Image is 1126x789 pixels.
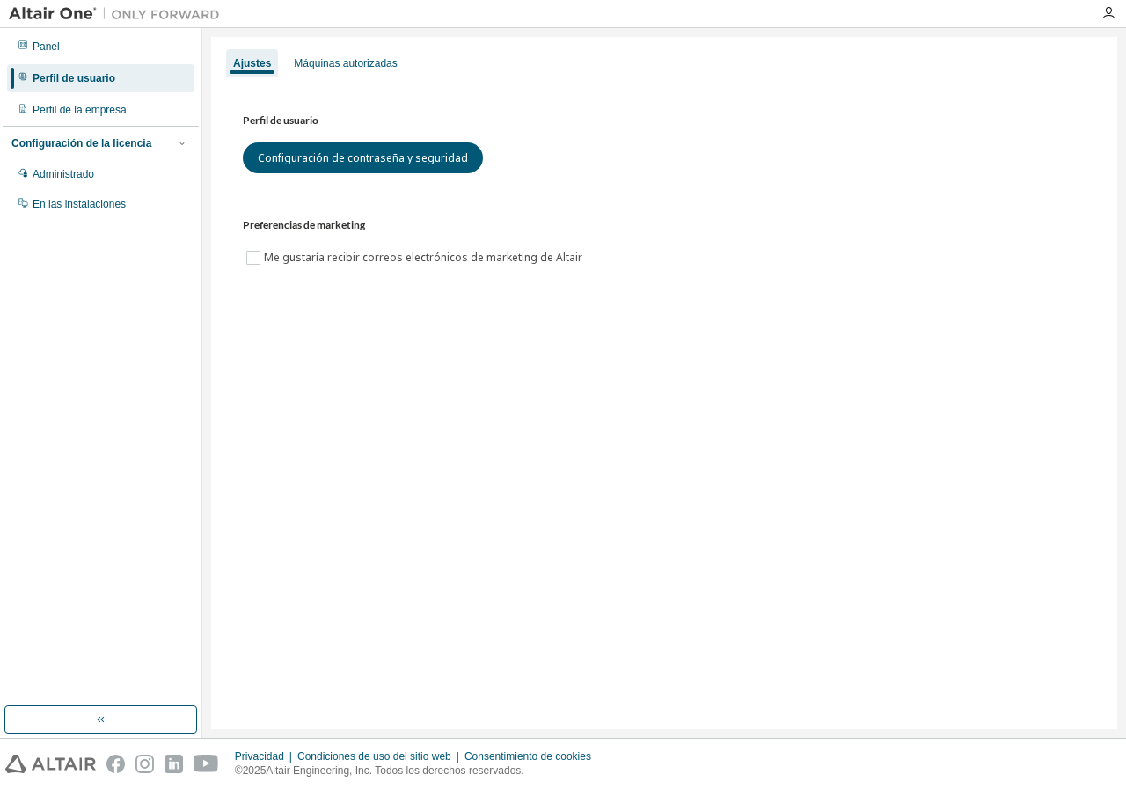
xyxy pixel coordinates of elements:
font: Panel [33,40,60,53]
img: linkedin.svg [165,755,183,773]
font: Perfil de usuario [33,72,115,84]
font: Preferencias de marketing [243,218,365,231]
font: Ajustes [233,57,271,69]
font: Administrado [33,168,94,180]
img: youtube.svg [194,755,219,773]
font: Configuración de contraseña y seguridad [258,150,468,165]
font: © [235,764,243,777]
font: Privacidad [235,750,284,763]
img: instagram.svg [135,755,154,773]
font: En las instalaciones [33,198,126,210]
font: Perfil de usuario [243,113,318,127]
font: 2025 [243,764,267,777]
font: Altair Engineering, Inc. Todos los derechos reservados. [266,764,523,777]
button: Configuración de contraseña y seguridad [243,142,483,173]
font: Perfil de la empresa [33,104,127,116]
font: Configuración de la licencia [11,137,151,150]
img: altair_logo.svg [5,755,96,773]
font: Condiciones de uso del sitio web [297,750,451,763]
img: facebook.svg [106,755,125,773]
font: Máquinas autorizadas [294,57,397,69]
img: Altair Uno [9,5,229,23]
font: Consentimiento de cookies [464,750,591,763]
font: Me gustaría recibir correos electrónicos de marketing de Altair [264,250,582,265]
